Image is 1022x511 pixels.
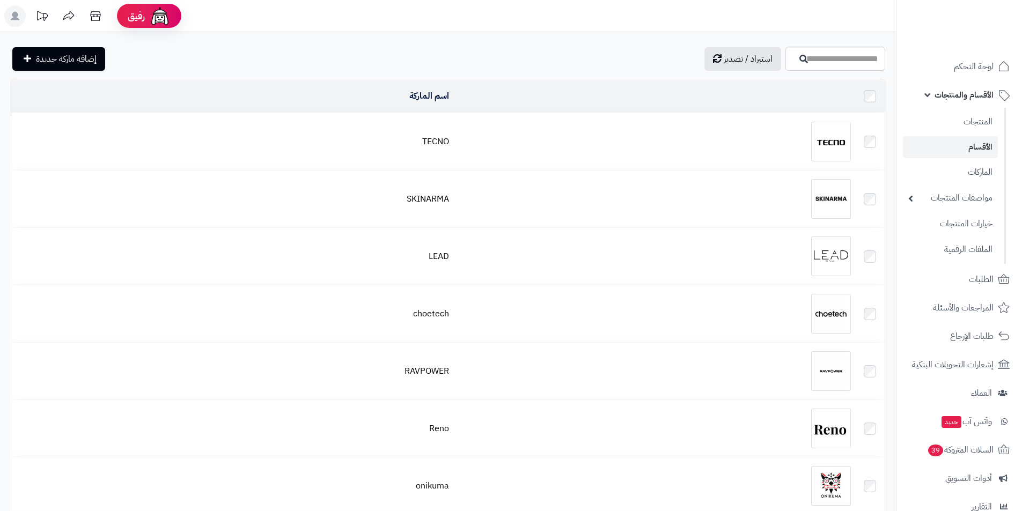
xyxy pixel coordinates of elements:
[811,409,851,448] img: Reno
[811,122,851,161] img: TECNO
[811,236,851,276] img: LEAD
[903,266,1016,292] a: الطلبات
[12,47,105,71] a: إضافة ماركة جديدة
[409,90,449,102] a: اسم الماركة
[912,357,994,372] span: إشعارات التحويلات البنكية
[811,351,851,391] img: RAVPOWER
[724,53,773,65] span: استيراد / تصدير
[811,294,851,334] img: choetech
[971,386,992,401] span: العملاء
[954,59,994,74] span: لوحة التحكم
[429,250,449,263] a: LEAD
[928,445,943,456] span: 39
[128,10,145,23] span: رفيق
[429,422,449,435] a: Reno
[811,466,851,506] img: onikuma
[903,136,998,158] a: الأقسام
[903,238,998,261] a: الملفات الرقمية
[903,409,1016,434] a: وآتس آبجديد
[935,87,994,102] span: الأقسام والمنتجات
[903,437,1016,463] a: السلات المتروكة39
[405,365,449,377] a: RAVPOWER
[927,442,994,457] span: السلات المتروكة
[942,416,961,428] span: جديد
[407,192,449,205] a: SKINARMA
[950,329,994,344] span: طلبات الإرجاع
[413,307,449,320] a: choetech
[903,380,1016,406] a: العملاء
[903,212,998,235] a: خيارات المنتجات
[903,465,1016,491] a: أدوات التسويق
[903,110,998,134] a: المنتجات
[945,471,992,486] span: أدوات التسويق
[903,352,1016,377] a: إشعارات التحويلات البنكية
[903,161,998,184] a: الماركات
[704,47,781,71] a: استيراد / تصدير
[903,54,1016,79] a: لوحة التحكم
[811,179,851,219] img: SKINARMA
[969,272,994,287] span: الطلبات
[28,5,55,29] a: تحديثات المنصة
[903,323,1016,349] a: طلبات الإرجاع
[903,295,1016,321] a: المراجعات والأسئلة
[933,300,994,315] span: المراجعات والأسئلة
[36,53,97,65] span: إضافة ماركة جديدة
[422,135,449,148] a: TECNO
[149,5,171,27] img: ai-face.png
[903,187,998,210] a: مواصفات المنتجات
[416,479,449,492] a: onikuma
[940,414,992,429] span: وآتس آب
